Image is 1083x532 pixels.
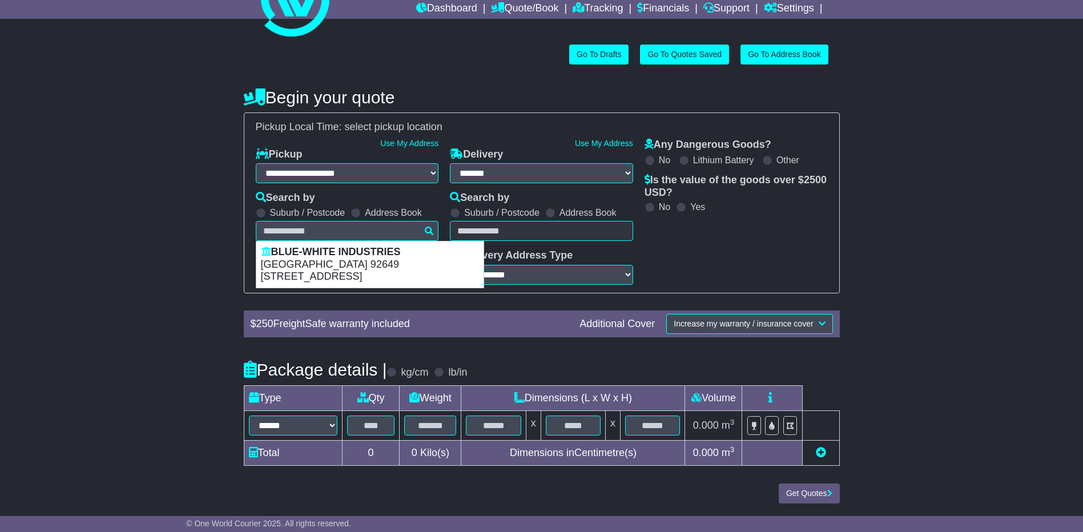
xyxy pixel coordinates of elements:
[645,174,828,199] label: Is the value of the goods over $ ?
[569,45,629,65] a: Go To Drafts
[740,45,828,65] a: Go To Address Book
[244,88,840,107] h4: Begin your quote
[261,271,479,283] p: [STREET_ADDRESS]
[450,249,573,262] label: Delivery Address Type
[559,207,617,218] label: Address Book
[244,385,342,410] td: Type
[412,447,417,458] span: 0
[244,360,387,379] h4: Package details |
[261,259,479,271] p: [GEOGRAPHIC_DATA] 92649
[574,318,661,331] div: Additional Cover
[250,121,834,134] div: Pickup Local Time:
[804,174,827,186] span: 2500
[645,187,666,198] span: USD
[816,447,826,458] a: Add new item
[270,207,345,218] label: Suburb / Postcode
[693,420,719,431] span: 0.000
[256,148,303,161] label: Pickup
[776,155,799,166] label: Other
[461,385,685,410] td: Dimensions (L x W x H)
[342,440,400,465] td: 0
[685,385,742,410] td: Volume
[244,440,342,465] td: Total
[256,192,315,204] label: Search by
[365,207,422,218] label: Address Book
[401,366,428,379] label: kg/cm
[261,246,479,259] p: BLUE-WHITE INDUSTRIES
[606,410,621,440] td: x
[674,319,813,328] span: Increase my warranty / insurance cover
[690,201,705,212] label: Yes
[448,366,467,379] label: lb/in
[464,207,540,218] label: Suburb / Postcode
[645,139,771,151] label: Any Dangerous Goods?
[575,139,633,148] a: Use My Address
[450,148,503,161] label: Delivery
[666,314,832,334] button: Increase my warranty / insurance cover
[730,418,735,426] sup: 3
[400,385,461,410] td: Weight
[693,155,754,166] label: Lithium Battery
[526,410,541,440] td: x
[400,440,461,465] td: Kilo(s)
[779,483,840,503] button: Get Quotes
[722,420,735,431] span: m
[461,440,685,465] td: Dimensions in Centimetre(s)
[345,121,442,132] span: select pickup location
[245,318,574,331] div: $ FreightSafe warranty included
[640,45,729,65] a: Go To Quotes Saved
[693,447,719,458] span: 0.000
[342,385,400,410] td: Qty
[256,318,273,329] span: 250
[730,445,735,454] sup: 3
[722,447,735,458] span: m
[659,155,670,166] label: No
[380,139,438,148] a: Use My Address
[450,192,509,204] label: Search by
[659,201,670,212] label: No
[186,519,351,528] span: © One World Courier 2025. All rights reserved.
